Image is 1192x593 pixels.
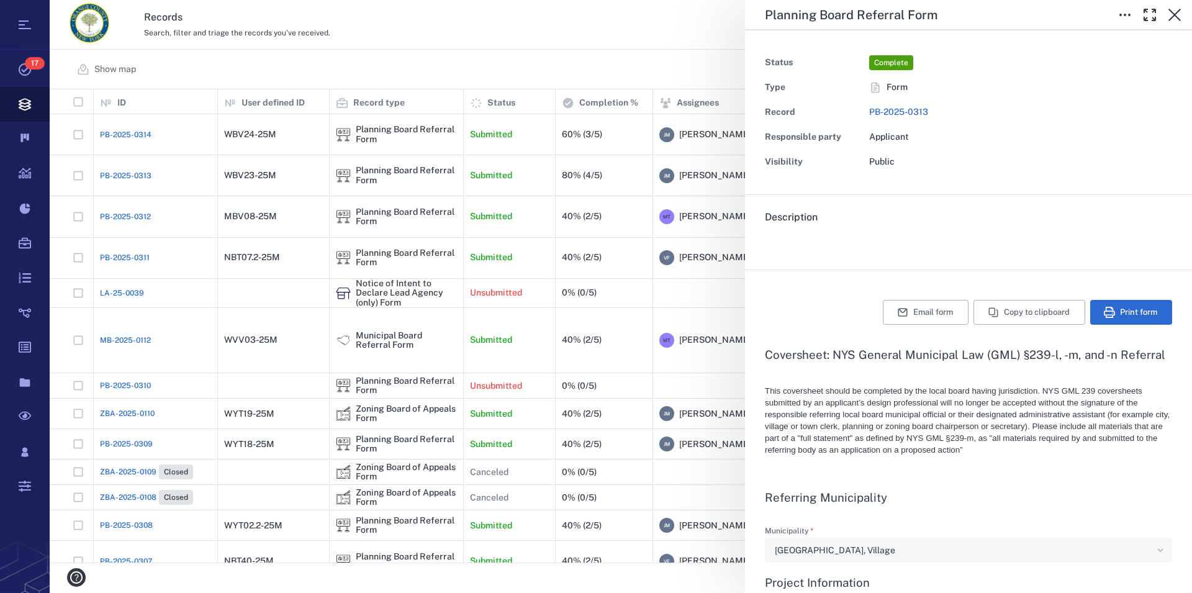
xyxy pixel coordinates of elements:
[765,527,1172,538] label: Municipality
[1162,2,1187,27] button: Close
[765,104,864,121] div: Record
[765,236,767,248] span: .
[1113,2,1137,27] button: Toggle to Edit Boxes
[872,58,911,68] span: Complete
[869,107,928,117] a: PB-2025-0313
[765,54,864,71] div: Status
[765,7,937,23] h5: Planning Board Referral Form
[765,386,1170,455] span: This coversheet should be completed by the local board having jurisdiction. NYS GML 239 covershee...
[887,81,908,94] span: Form
[1137,2,1162,27] button: Toggle Fullscreen
[765,153,864,171] div: Visibility
[775,543,1152,558] div: [GEOGRAPHIC_DATA], Village
[883,300,968,325] button: Email form
[1090,300,1172,325] button: Print form
[869,132,909,142] span: Applicant
[869,156,895,166] span: Public
[28,9,53,20] span: Help
[765,129,864,146] div: Responsible party
[765,490,1172,505] h3: Referring Municipality
[25,57,45,70] span: 17
[973,300,1085,325] button: Copy to clipboard
[765,347,1172,362] h3: Coversheet: NYS General Municipal Law (GML) §239-l, -m, and -n Referral
[765,210,1172,225] h6: Description
[765,538,1172,563] div: Municipality
[765,575,1172,590] h3: Project Information
[765,79,864,96] div: Type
